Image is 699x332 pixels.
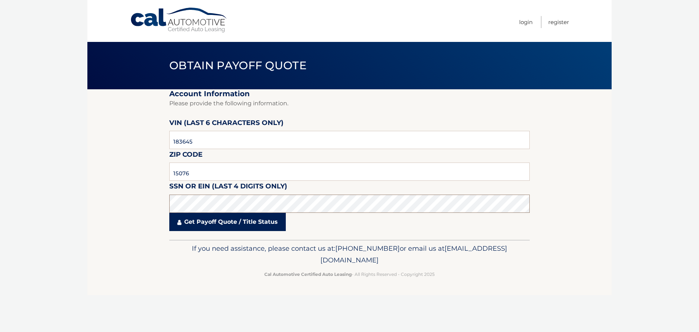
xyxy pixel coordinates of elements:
[169,59,307,72] span: Obtain Payoff Quote
[335,244,400,253] span: [PHONE_NUMBER]
[548,16,569,28] a: Register
[169,181,287,194] label: SSN or EIN (last 4 digits only)
[130,7,228,33] a: Cal Automotive
[174,270,525,278] p: - All Rights Reserved - Copyright 2025
[169,117,284,131] label: VIN (last 6 characters only)
[169,149,202,163] label: Zip Code
[169,98,530,109] p: Please provide the following information.
[174,243,525,266] p: If you need assistance, please contact us at: or email us at
[169,213,286,231] a: Get Payoff Quote / Title Status
[264,272,352,277] strong: Cal Automotive Certified Auto Leasing
[519,16,533,28] a: Login
[169,89,530,98] h2: Account Information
